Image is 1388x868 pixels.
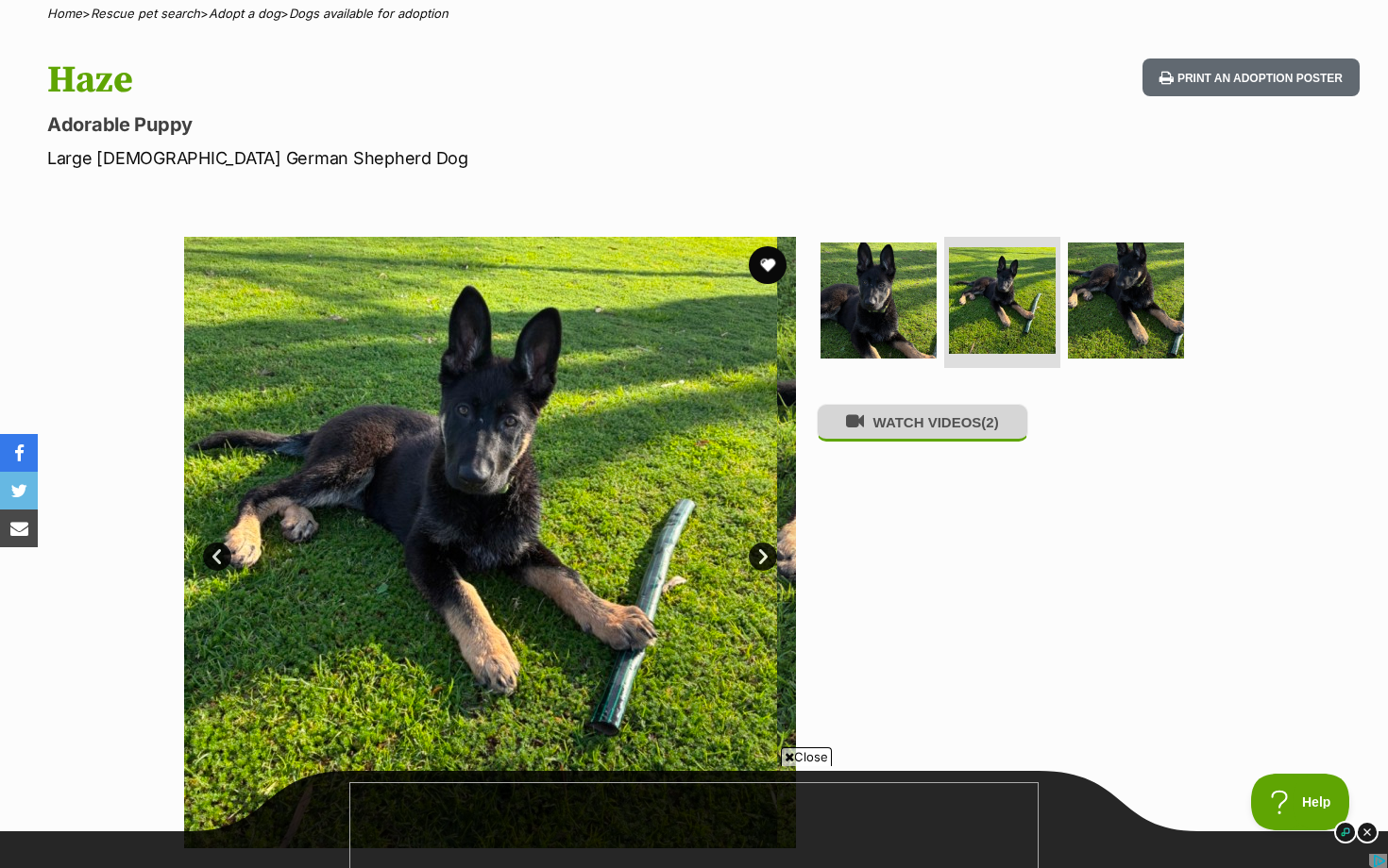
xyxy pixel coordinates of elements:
[1356,821,1379,843] img: close_dark.svg
[209,6,280,21] a: Adopt a dog
[47,6,82,21] a: Home
[47,58,846,102] h1: Haze
[1143,58,1360,97] button: Print an adoption poster
[47,111,846,138] p: Adorable Puppy
[289,6,449,21] a: Dogs available for adoption
[821,242,937,359] img: Photo of Haze
[781,747,832,766] span: Close
[981,414,998,430] span: (2)
[817,404,1028,441] button: WATCH VIDEOS(2)
[91,6,200,21] a: Rescue pet search
[165,237,777,848] img: Photo of Haze
[749,246,787,284] button: favourite
[203,542,231,571] a: Prev
[1068,242,1184,359] img: Photo of Haze
[1334,821,1357,843] img: info_dark.svg
[749,542,777,571] a: Next
[949,247,1056,354] img: Photo of Haze
[47,145,846,171] p: Large [DEMOGRAPHIC_DATA] German Shepherd Dog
